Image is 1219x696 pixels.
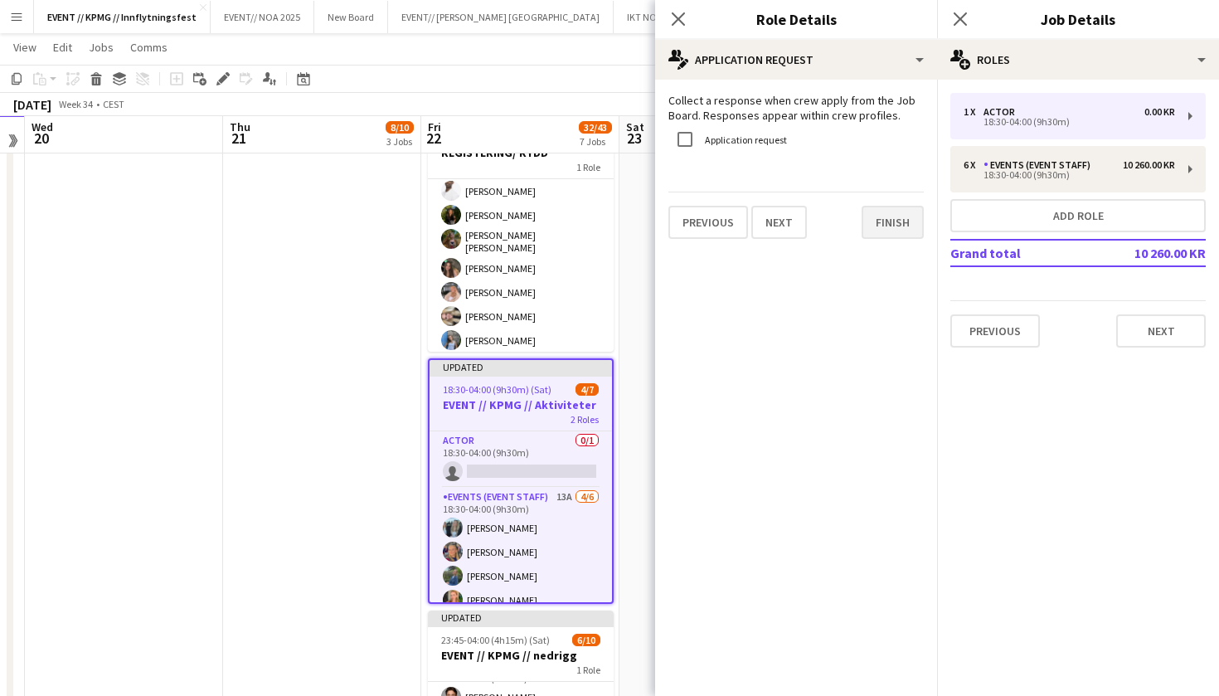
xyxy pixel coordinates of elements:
[32,119,53,134] span: Wed
[130,40,168,55] span: Comms
[576,383,599,396] span: 4/7
[46,37,79,58] a: Edit
[950,199,1206,232] button: Add role
[964,159,983,171] div: 6 x
[388,1,614,33] button: EVENT// [PERSON_NAME] [GEOGRAPHIC_DATA]
[103,98,124,110] div: CEST
[82,37,120,58] a: Jobs
[571,413,599,426] span: 2 Roles
[579,121,612,134] span: 32/43
[964,118,1175,126] div: 18:30-04:00 (9h30m)
[386,135,413,148] div: 3 Jobs
[430,431,612,488] app-card-role: Actor0/118:30-04:00 (9h30m)
[862,206,924,239] button: Finish
[428,358,614,604] app-job-card: Updated18:30-04:00 (9h30m) (Sat)4/7EVENT // KPMG // Aktiviteter2 RolesActor0/118:30-04:00 (9h30m)...
[950,314,1040,348] button: Previous
[430,488,612,664] app-card-role: Events (Event Staff)13A4/618:30-04:00 (9h30m)[PERSON_NAME][PERSON_NAME][PERSON_NAME][PERSON_NAME]
[576,161,600,173] span: 1 Role
[655,8,937,30] h3: Role Details
[937,8,1219,30] h3: Job Details
[1123,159,1175,171] div: 10 260.00 KR
[428,648,614,663] h3: EVENT // KPMG // nedrigg
[29,129,53,148] span: 20
[428,611,614,624] div: Updated
[314,1,388,33] button: New Board
[211,1,314,33] button: EVENT// NOA 2025
[614,1,752,33] button: IKT NORGE // Arendalsuka
[227,129,250,148] span: 21
[34,1,211,33] button: EVENT // KPMG // Innflytningsfest
[964,171,1175,179] div: 18:30-04:00 (9h30m)
[89,40,114,55] span: Jobs
[668,93,924,123] p: Collect a response when crew apply from the Job Board. Responses appear within crew profiles.
[53,40,72,55] span: Edit
[428,119,441,134] span: Fri
[937,40,1219,80] div: Roles
[430,397,612,412] h3: EVENT // KPMG // Aktiviteter
[13,96,51,113] div: [DATE]
[425,129,441,148] span: 22
[572,634,600,646] span: 6/10
[751,206,807,239] button: Next
[13,40,36,55] span: View
[576,664,600,676] span: 1 Role
[624,129,644,148] span: 23
[443,383,551,396] span: 18:30-04:00 (9h30m) (Sat)
[964,106,983,118] div: 1 x
[668,206,748,239] button: Previous
[1116,314,1206,348] button: Next
[428,127,614,357] app-card-role: Events (Event Staff)8/817:00-23:45 (6h45m)[PERSON_NAME][PERSON_NAME][PERSON_NAME][PERSON_NAME] [P...
[1144,106,1175,118] div: 0.00 KR
[230,119,250,134] span: Thu
[55,98,96,110] span: Week 34
[1101,240,1206,266] td: 10 260.00 KR
[124,37,174,58] a: Comms
[950,240,1101,266] td: Grand total
[386,121,414,134] span: 8/10
[428,106,614,352] app-job-card: 17:00-23:45 (6h45m)8/8EVENT // KPMG // REGISTERING/ RYDD1 RoleEvents (Event Staff)8/817:00-23:45 ...
[655,40,937,80] div: Application Request
[983,106,1022,118] div: Actor
[430,360,612,373] div: Updated
[7,37,43,58] a: View
[626,119,644,134] span: Sat
[702,134,787,146] label: Application request
[983,159,1097,171] div: Events (Event Staff)
[580,135,611,148] div: 7 Jobs
[441,634,550,646] span: 23:45-04:00 (4h15m) (Sat)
